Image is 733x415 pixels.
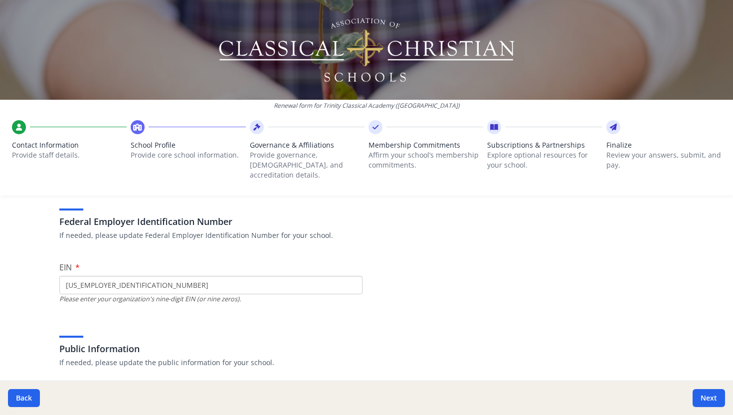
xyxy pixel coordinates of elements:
button: Back [8,389,40,407]
div: Please enter your organization's nine-digit EIN (or nine zeros). [59,294,363,304]
p: Explore optional resources for your school. [487,150,602,170]
span: Governance & Affiliations [250,140,365,150]
span: Subscriptions & Partnerships [487,140,602,150]
span: EIN [59,262,72,273]
button: Next [693,389,725,407]
p: If needed, please update Federal Employer Identification Number for your school. [59,230,674,240]
h3: Public Information [59,342,674,356]
img: Logo [217,15,516,85]
p: Provide governance, [DEMOGRAPHIC_DATA], and accreditation details. [250,150,365,180]
span: School Profile [131,140,245,150]
p: Affirm your school’s membership commitments. [368,150,483,170]
p: Provide core school information. [131,150,245,160]
p: Review your answers, submit, and pay. [606,150,721,170]
span: Membership Commitments [368,140,483,150]
p: If needed, please update the public information for your school. [59,358,674,368]
h3: Federal Employer Identification Number [59,214,674,228]
span: Contact Information [12,140,127,150]
p: Provide staff details. [12,150,127,160]
span: Finalize [606,140,721,150]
